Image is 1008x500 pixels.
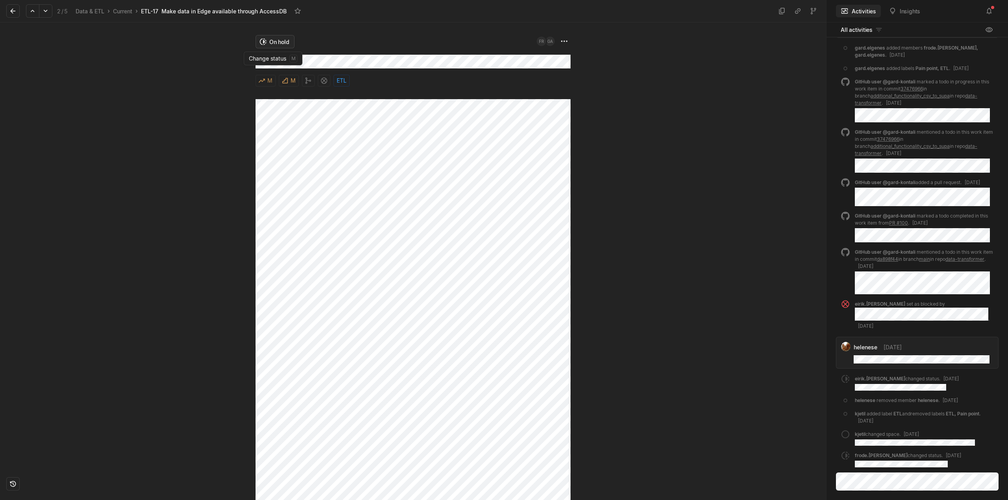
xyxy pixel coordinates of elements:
span: helenese [855,397,875,403]
p: mentioned a todo in this work item in commit in branch in repo [855,249,993,262]
span: ETL, Pain point [946,411,979,417]
p: mentioned a todo in this work item in commit in branch in repo [855,129,993,156]
div: added labels . [855,65,969,72]
span: [DATE] [943,397,958,403]
button: M [279,75,299,87]
button: On hold [256,35,295,48]
img: th.jpg [841,342,850,351]
div: . [855,129,994,157]
span: GitHub user @gard-kontali [855,213,915,219]
span: FR [539,37,543,46]
div: Make data in Edge available through AccessDB [161,7,287,15]
div: › [107,7,110,15]
span: helenese [854,343,877,351]
span: [DATE] [904,431,919,437]
div: changed space . [855,431,975,446]
div: removed member . [855,397,958,404]
a: Current [111,6,134,17]
span: ETL [893,411,902,417]
span: [DATE] [953,65,969,71]
span: [DATE] [858,323,873,329]
span: eirik.[PERSON_NAME] [855,301,905,307]
div: changed status . [855,375,959,391]
a: Data & ETL [74,6,106,17]
button: Activities [836,5,881,17]
span: GitHub user @gard-kontali [855,79,915,85]
span: / [61,8,63,15]
div: Change status [244,52,302,65]
a: 37476966 [877,136,899,142]
span: kjetil [855,411,865,417]
span: [DATE] [965,179,980,185]
span: helenese [918,397,938,403]
a: 37476966 [901,86,923,92]
span: All activities [841,26,873,34]
span: frode.[PERSON_NAME] [855,452,908,458]
span: [DATE] [943,376,959,382]
span: GitHub user @gard-kontali [855,179,915,185]
button: M [256,75,276,87]
p: marked a todo completed in this work item from [855,213,988,226]
span: M [291,75,296,86]
button: All activities [836,24,888,36]
span: [DATE] [946,452,961,458]
span: GA [547,37,552,46]
span: gard.elgenes [855,65,885,71]
span: frode.[PERSON_NAME], gard.elgenes [855,45,978,58]
a: main [919,256,930,262]
div: added label and removed labels . [855,410,994,424]
div: set as blocked by . [855,301,994,330]
div: added a pull request . [855,179,990,206]
span: [DATE] [884,343,902,351]
span: GitHub user @gard-kontali [855,129,915,135]
a: additional_functionality_csv_to_supa [871,93,950,99]
div: added members . [855,44,994,59]
div: 2 5 [57,7,68,15]
span: gard.elgenes [855,45,885,51]
span: M [267,75,272,86]
a: da898f44 [877,256,898,262]
div: . [855,249,994,270]
span: Pain point, ETL [915,65,949,71]
div: . [855,212,994,227]
a: additional_functionality_csv_to_supa [871,143,950,149]
kbd: m [289,55,297,63]
a: PR #100 [889,220,908,226]
span: [DATE] [886,100,901,106]
span: [DATE] [912,220,928,226]
div: . [855,78,994,107]
span: [DATE] [886,150,901,156]
span: [DATE] [889,52,905,58]
span: ETL [337,75,346,86]
span: [DATE] [858,263,873,269]
span: kjetil [855,431,865,437]
div: changed status . [855,452,961,467]
a: data-transformer [855,143,977,156]
span: [DATE] [858,418,873,424]
a: data-transformer [945,256,984,262]
div: ETL-17 [141,7,158,15]
p: marked a todo in progress in this work item in commit in branch in repo [855,79,989,106]
a: data-transformer [855,93,977,106]
div: › [135,7,138,15]
div: Data & ETL [76,7,104,15]
button: Insights [884,5,925,17]
span: GitHub user @gard-kontali [855,249,915,255]
span: eirik.[PERSON_NAME] [855,376,905,382]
